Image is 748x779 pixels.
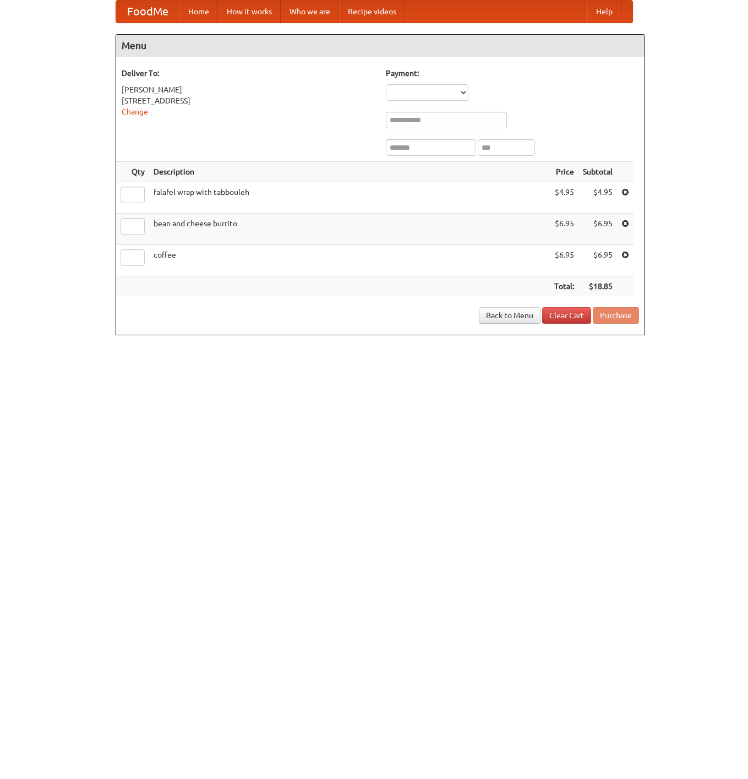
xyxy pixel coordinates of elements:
[179,1,218,23] a: Home
[149,182,550,214] td: falafel wrap with tabbouleh
[218,1,281,23] a: How it works
[339,1,405,23] a: Recipe videos
[281,1,339,23] a: Who we are
[116,162,149,182] th: Qty
[149,245,550,276] td: coffee
[578,276,617,297] th: $18.85
[122,84,375,95] div: [PERSON_NAME]
[116,35,645,57] h4: Menu
[550,162,578,182] th: Price
[550,276,578,297] th: Total:
[479,307,540,324] a: Back to Menu
[550,182,578,214] td: $4.95
[550,214,578,245] td: $6.95
[593,307,639,324] button: Purchase
[116,1,179,23] a: FoodMe
[578,214,617,245] td: $6.95
[386,68,639,79] h5: Payment:
[122,95,375,106] div: [STREET_ADDRESS]
[550,245,578,276] td: $6.95
[578,245,617,276] td: $6.95
[122,107,148,116] a: Change
[149,214,550,245] td: bean and cheese burrito
[122,68,375,79] h5: Deliver To:
[578,182,617,214] td: $4.95
[587,1,621,23] a: Help
[149,162,550,182] th: Description
[542,307,591,324] a: Clear Cart
[578,162,617,182] th: Subtotal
